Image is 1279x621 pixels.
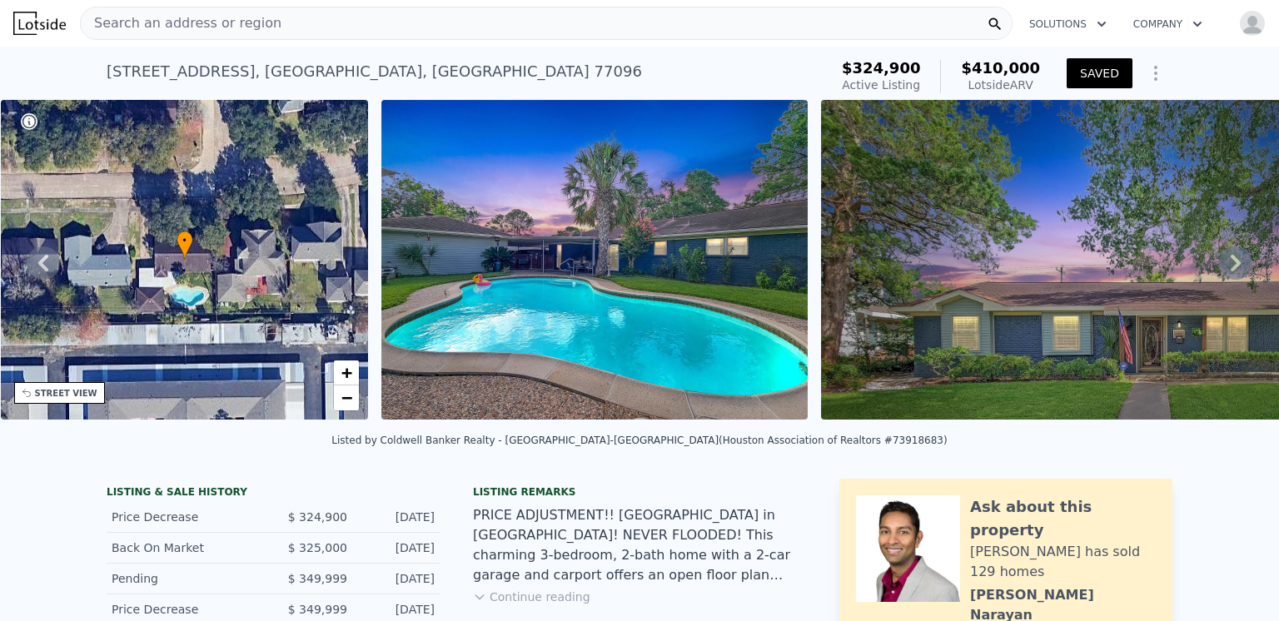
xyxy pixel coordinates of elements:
[107,60,642,83] div: [STREET_ADDRESS] , [GEOGRAPHIC_DATA] , [GEOGRAPHIC_DATA] 77096
[1120,9,1216,39] button: Company
[961,77,1040,93] div: Lotside ARV
[112,539,260,556] div: Back On Market
[970,542,1156,582] div: [PERSON_NAME] has sold 129 homes
[107,485,440,502] div: LISTING & SALE HISTORY
[1139,57,1172,90] button: Show Options
[35,387,97,400] div: STREET VIEW
[341,387,352,408] span: −
[842,78,920,92] span: Active Listing
[473,505,806,585] div: PRICE ADJUSTMENT!! [GEOGRAPHIC_DATA] in [GEOGRAPHIC_DATA]! NEVER FLOODED! This charming 3-bedroom...
[177,231,193,260] div: •
[13,12,66,35] img: Lotside
[361,601,435,618] div: [DATE]
[334,385,359,410] a: Zoom out
[970,495,1156,542] div: Ask about this property
[81,13,281,33] span: Search an address or region
[1067,58,1132,88] button: SAVED
[1239,10,1266,37] img: avatar
[288,541,347,554] span: $ 325,000
[842,59,921,77] span: $324,900
[112,509,260,525] div: Price Decrease
[961,59,1040,77] span: $410,000
[361,570,435,587] div: [DATE]
[341,362,352,383] span: +
[473,485,806,499] div: Listing remarks
[112,570,260,587] div: Pending
[473,589,590,605] button: Continue reading
[288,510,347,524] span: $ 324,900
[177,233,193,248] span: •
[331,435,947,446] div: Listed by Coldwell Banker Realty - [GEOGRAPHIC_DATA]-[GEOGRAPHIC_DATA] (Houston Association of Re...
[381,100,808,420] img: Sale: 159592373 Parcel: 111362111
[361,509,435,525] div: [DATE]
[288,603,347,616] span: $ 349,999
[334,360,359,385] a: Zoom in
[288,572,347,585] span: $ 349,999
[361,539,435,556] div: [DATE]
[112,601,260,618] div: Price Decrease
[1016,9,1120,39] button: Solutions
